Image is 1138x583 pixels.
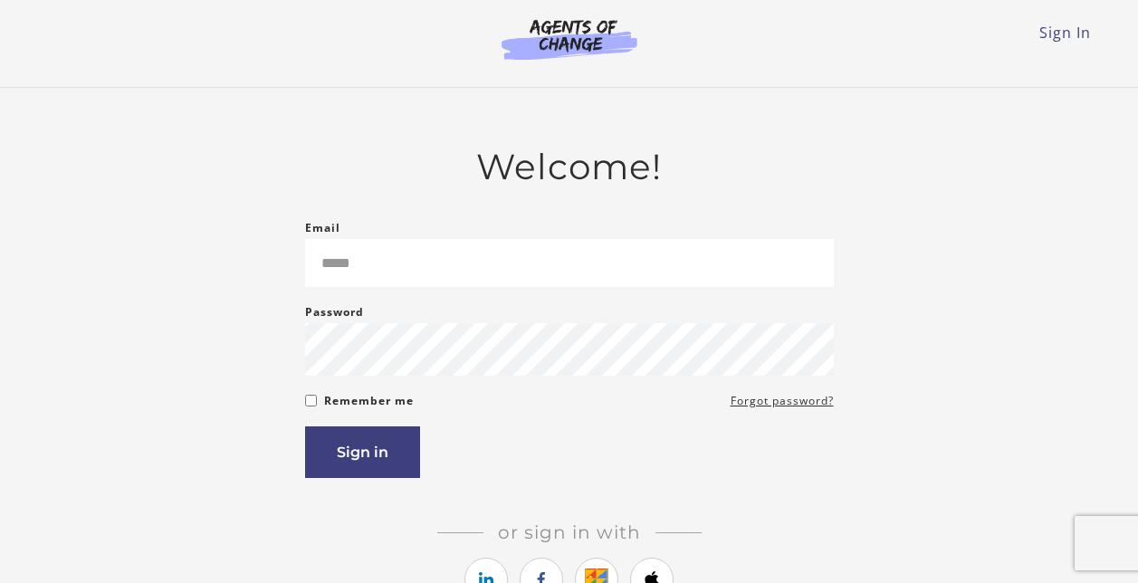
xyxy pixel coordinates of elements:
label: Email [305,217,340,239]
span: Or sign in with [483,521,655,543]
h2: Welcome! [305,146,834,188]
label: Password [305,301,364,323]
a: Sign In [1039,23,1091,43]
img: Agents of Change Logo [483,18,656,60]
label: Remember me [324,390,414,412]
a: Forgot password? [731,390,834,412]
button: Sign in [305,426,420,478]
